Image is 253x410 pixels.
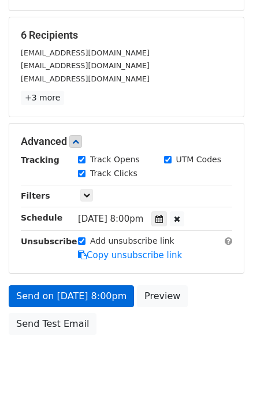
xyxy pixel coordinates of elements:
[21,237,77,246] strong: Unsubscribe
[90,235,174,247] label: Add unsubscribe link
[21,74,150,83] small: [EMAIL_ADDRESS][DOMAIN_NAME]
[9,285,134,307] a: Send on [DATE] 8:00pm
[21,61,150,70] small: [EMAIL_ADDRESS][DOMAIN_NAME]
[21,191,50,200] strong: Filters
[21,135,232,148] h5: Advanced
[21,49,150,57] small: [EMAIL_ADDRESS][DOMAIN_NAME]
[90,167,137,180] label: Track Clicks
[21,29,232,42] h5: 6 Recipients
[195,355,253,410] div: 聊天小组件
[195,355,253,410] iframe: Chat Widget
[90,154,140,166] label: Track Opens
[78,214,143,224] span: [DATE] 8:00pm
[9,313,96,335] a: Send Test Email
[21,91,64,105] a: +3 more
[137,285,188,307] a: Preview
[176,154,221,166] label: UTM Codes
[21,155,59,165] strong: Tracking
[21,213,62,222] strong: Schedule
[78,250,182,260] a: Copy unsubscribe link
